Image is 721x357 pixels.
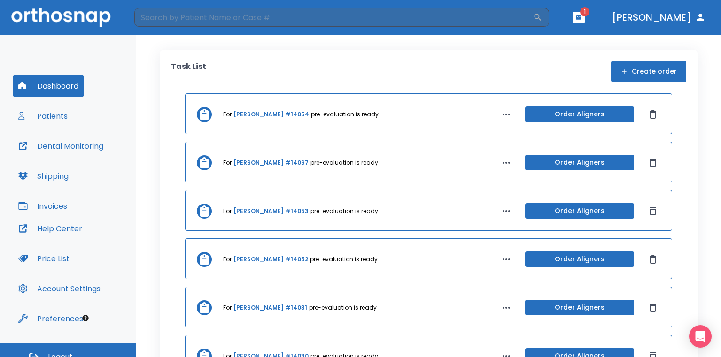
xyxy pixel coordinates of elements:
button: Shipping [13,165,74,187]
button: Order Aligners [525,251,634,267]
button: Create order [611,61,686,82]
button: Dental Monitoring [13,135,109,157]
a: [PERSON_NAME] #14031 [233,304,307,312]
button: Help Center [13,217,88,240]
a: [PERSON_NAME] #14067 [233,159,309,167]
a: [PERSON_NAME] #14053 [233,207,309,215]
button: Account Settings [13,277,106,300]
button: Order Aligners [525,155,634,170]
img: Orthosnap [11,8,111,27]
span: 1 [580,7,589,16]
button: Order Aligners [525,300,634,315]
p: For [223,110,232,119]
button: [PERSON_NAME] [608,9,710,26]
p: pre-evaluation is ready [310,159,378,167]
p: For [223,255,232,264]
p: Task List [171,61,206,82]
p: pre-evaluation is ready [311,110,379,119]
input: Search by Patient Name or Case # [134,8,533,27]
div: Open Intercom Messenger [689,325,712,348]
button: Invoices [13,195,73,217]
button: Patients [13,105,73,127]
button: Dismiss [645,252,660,267]
p: For [223,159,232,167]
p: pre-evaluation is ready [309,304,377,312]
button: Dismiss [645,300,660,315]
button: Order Aligners [525,203,634,219]
button: Dismiss [645,155,660,170]
button: Preferences [13,307,89,330]
button: Order Aligners [525,106,634,122]
button: Dismiss [645,107,660,122]
button: Dismiss [645,204,660,219]
p: pre-evaluation is ready [310,207,378,215]
button: Price List [13,247,75,270]
div: Tooltip anchor [81,314,90,322]
p: For [223,304,232,312]
a: [PERSON_NAME] #14054 [233,110,309,119]
p: pre-evaluation is ready [310,255,378,264]
a: [PERSON_NAME] #14052 [233,255,308,264]
button: Dashboard [13,75,84,97]
p: For [223,207,232,215]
